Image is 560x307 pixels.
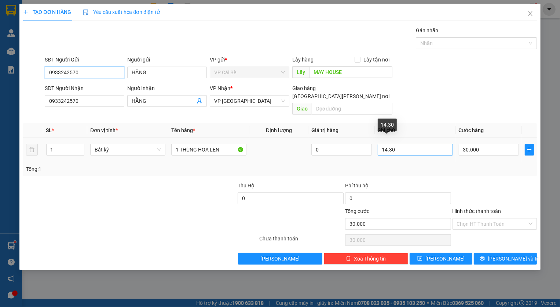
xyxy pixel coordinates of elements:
span: Tổng cước [345,208,369,214]
button: save[PERSON_NAME] [410,253,473,265]
input: Ghi Chú [378,144,453,156]
div: VP gửi [210,56,289,64]
span: Bất kỳ [95,144,161,155]
span: Xóa Thông tin [354,255,386,263]
span: Cước hàng [459,127,484,133]
button: plus [525,144,534,156]
span: VP Cái Bè [214,67,285,78]
div: Chưa thanh toán [259,235,344,247]
button: printer[PERSON_NAME] và In [474,253,537,265]
button: deleteXóa Thông tin [324,253,408,265]
span: VP Nhận [210,85,230,91]
button: [PERSON_NAME] [238,253,322,265]
span: printer [480,256,485,262]
span: plus [525,147,533,153]
span: Thu Hộ [238,183,255,188]
div: SĐT Người Gửi [45,56,124,64]
input: 0 [311,144,372,156]
span: Lấy hàng [292,57,314,63]
span: Giao [292,103,312,115]
button: Close [520,4,541,24]
span: delete [346,256,351,262]
input: Dọc đường [312,103,392,115]
span: TẠO ĐƠN HÀNG [23,9,71,15]
span: VP Sài Gòn [214,96,285,106]
span: Đơn vị tính [90,127,118,133]
span: [GEOGRAPHIC_DATA][PERSON_NAME] nơi [289,92,392,100]
span: [PERSON_NAME] [425,255,465,263]
div: 14.30 [378,119,397,131]
button: delete [26,144,38,156]
span: Yêu cầu xuất hóa đơn điện tử [83,9,160,15]
input: VD: Bàn, Ghế [171,144,246,156]
label: Hình thức thanh toán [453,208,501,214]
img: icon [83,10,89,15]
span: Giá trị hàng [311,127,338,133]
div: SĐT Người Nhận [45,84,124,92]
span: [PERSON_NAME] [260,255,300,263]
span: Lấy tận nơi [360,56,392,64]
div: Phí thu hộ [345,181,451,192]
span: plus [23,10,28,15]
div: Người nhận [127,84,207,92]
span: Giao hàng [292,85,316,91]
span: SL [46,127,52,133]
span: user-add [197,98,202,104]
span: Tên hàng [171,127,195,133]
label: Gán nhãn [416,27,438,33]
div: Tổng: 1 [26,165,216,173]
span: close [527,11,533,16]
input: Dọc đường [309,66,392,78]
div: Người gửi [127,56,207,64]
th: Ghi chú [375,123,456,138]
span: Định lượng [266,127,292,133]
span: Lấy [292,66,309,78]
span: save [417,256,422,262]
span: [PERSON_NAME] và In [488,255,539,263]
